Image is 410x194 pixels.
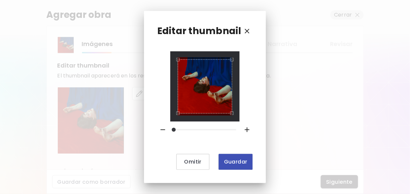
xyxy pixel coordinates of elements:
div: Use the arrow keys to move the crop selection area [178,59,232,114]
img: Crop [178,57,232,116]
span: Omitir [182,158,204,165]
button: Omitir [176,154,209,170]
p: Editar thumbnail [157,24,242,38]
span: Guardar [224,158,247,165]
button: Guardar [219,154,253,170]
